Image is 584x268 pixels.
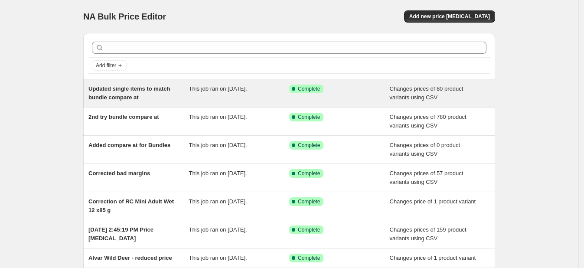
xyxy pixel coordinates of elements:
button: Add filter [92,60,127,71]
span: 2nd try bundle compare at [88,114,159,120]
span: NA Bulk Price Editor [83,12,166,21]
span: Complete [298,142,320,149]
span: Complete [298,226,320,233]
span: This job ran on [DATE]. [189,226,247,233]
span: Changes prices of 57 product variants using CSV [390,170,463,185]
span: This job ran on [DATE]. [189,255,247,261]
span: Complete [298,85,320,92]
span: This job ran on [DATE]. [189,114,247,120]
span: Changes prices of 80 product variants using CSV [390,85,463,101]
span: Changes price of 1 product variant [390,255,476,261]
span: This job ran on [DATE]. [189,85,247,92]
span: This job ran on [DATE]. [189,170,247,176]
span: Correction of RC Mini Adult Wet 12 x85 g [88,198,174,213]
span: Complete [298,114,320,121]
span: Added compare at for Bundles [88,142,170,148]
span: Add filter [96,62,116,69]
span: Alvar Wild Deer - reduced price [88,255,172,261]
button: Add new price [MEDICAL_DATA] [404,10,495,23]
span: Changes prices of 159 product variants using CSV [390,226,467,242]
span: Complete [298,198,320,205]
span: [DATE] 2:45:19 PM Price [MEDICAL_DATA] [88,226,153,242]
span: This job ran on [DATE]. [189,142,247,148]
span: Add new price [MEDICAL_DATA] [409,13,490,20]
span: This job ran on [DATE]. [189,198,247,205]
span: Complete [298,255,320,261]
span: Changes prices of 0 product variants using CSV [390,142,460,157]
span: Updated single items to match bundle compare at [88,85,170,101]
span: Changes price of 1 product variant [390,198,476,205]
span: Changes prices of 780 product variants using CSV [390,114,467,129]
span: Corrected bad margins [88,170,150,176]
span: Complete [298,170,320,177]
